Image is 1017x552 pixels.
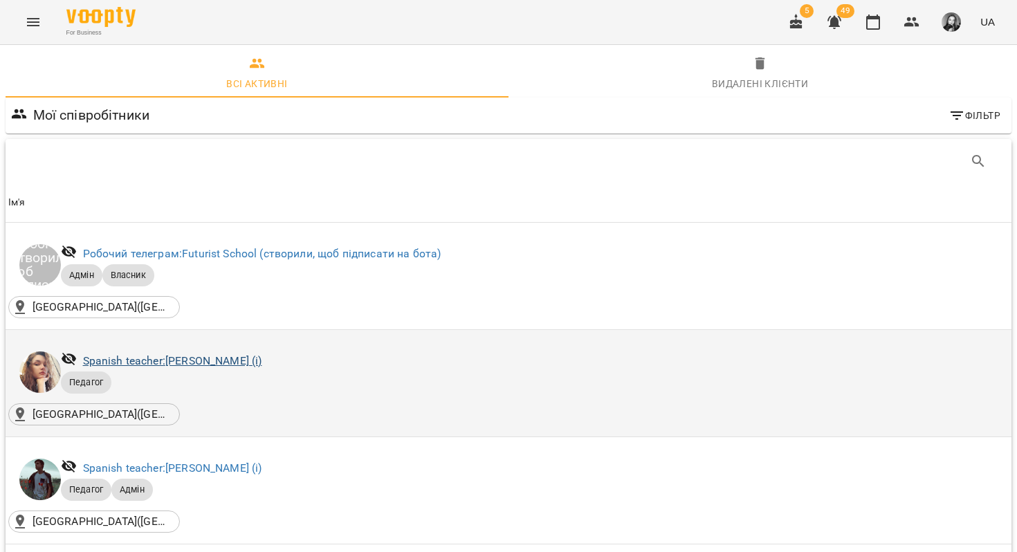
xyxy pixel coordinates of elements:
a: Spanish teacher:[PERSON_NAME] (і) [83,354,262,367]
button: Menu [17,6,50,39]
button: UA [975,9,1000,35]
a: Робочий телеграм:Futurist School (створили, щоб підписати на бота) [83,247,441,260]
div: Sort [8,194,26,211]
img: 9e1ebfc99129897ddd1a9bdba1aceea8.jpg [942,12,961,32]
span: Педагог [61,376,111,389]
p: [GEOGRAPHIC_DATA]([GEOGRAPHIC_DATA], [GEOGRAPHIC_DATA]) [33,299,171,315]
div: Ім'я [8,194,26,211]
p: [GEOGRAPHIC_DATA]([GEOGRAPHIC_DATA], [GEOGRAPHIC_DATA]) [33,406,171,423]
span: 49 [836,4,854,18]
div: Futurist School (створили, щоб підписати на бота) [19,244,61,286]
span: 5 [800,4,814,18]
div: Futurist School(Київ, Україна) [8,403,180,425]
span: Фільтр [949,107,1000,124]
img: Ілля Закіров (і) [19,459,61,500]
span: Ім'я [8,194,1009,211]
div: Futurist School(Київ, Україна) [8,296,180,318]
img: Voopty Logo [66,7,136,27]
div: Table Toolbar [6,139,1011,183]
div: Видалені клієнти [712,75,808,92]
div: Всі активні [226,75,287,92]
span: Адмін [61,269,102,282]
span: Педагог [61,484,111,496]
span: For Business [66,28,136,37]
h6: Мої співробітники [33,104,150,126]
img: Івашура Анна Вікторівна (і) [19,351,61,393]
p: [GEOGRAPHIC_DATA]([GEOGRAPHIC_DATA], [GEOGRAPHIC_DATA]) [33,513,171,530]
button: Фільтр [943,103,1006,128]
a: Spanish teacher:[PERSON_NAME] (і) [83,461,262,475]
span: Власник [102,269,154,282]
span: Адмін [111,484,153,496]
button: Search [962,145,995,178]
span: UA [980,15,995,29]
div: Futurist School(Київ, Україна) [8,510,180,533]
